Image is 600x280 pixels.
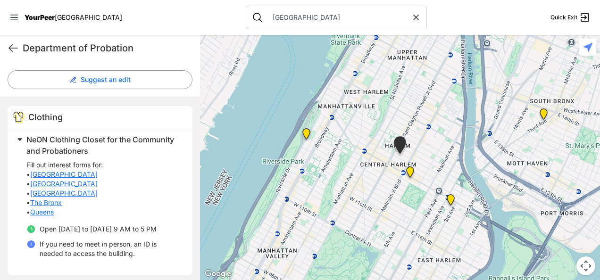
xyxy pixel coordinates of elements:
a: Queens [30,207,54,217]
a: [GEOGRAPHIC_DATA] [30,179,98,189]
a: YourPeer[GEOGRAPHIC_DATA] [25,15,122,20]
button: Map camera controls [576,256,595,275]
span: Clothing [28,112,63,122]
span: Suggest an edit [81,75,131,84]
a: Open this area in Google Maps (opens a new window) [202,268,233,280]
a: The Bronx [30,198,62,207]
span: Quick Exit [550,14,577,21]
a: [GEOGRAPHIC_DATA] [30,189,98,198]
input: Search [267,13,411,22]
p: If you need to meet in person, an ID is needed to access the building. [40,239,181,258]
span: YourPeer [25,13,55,21]
div: Manhattan [388,132,412,161]
p: Fill out interest forms for: • • • • • [26,160,181,217]
button: Suggest an edit [8,70,192,89]
span: [GEOGRAPHIC_DATA] [55,13,122,21]
h1: Department of Probation [23,41,192,55]
span: NeON Clothing Closet for the Community and Probationers [26,135,174,156]
div: Manhattan [400,163,420,185]
div: Main Location [441,190,460,213]
div: Manhattan [297,124,316,147]
img: Google [202,268,233,280]
a: [GEOGRAPHIC_DATA] [30,170,98,179]
span: Open [DATE] to [DATE] 9 AM to 5 PM [40,225,157,233]
a: Quick Exit [550,12,591,23]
